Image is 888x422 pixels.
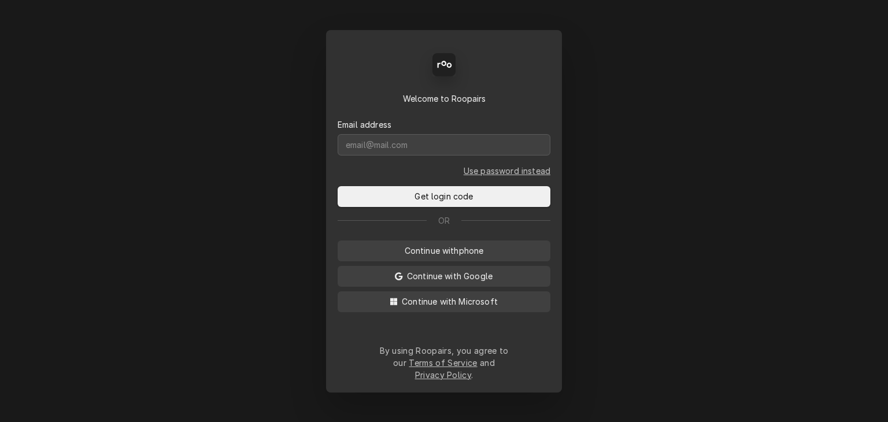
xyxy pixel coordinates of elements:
span: Continue with Microsoft [399,295,500,308]
input: email@mail.com [338,134,550,156]
div: By using Roopairs, you agree to our and . [379,345,509,381]
div: Welcome to Roopairs [338,92,550,105]
a: Privacy Policy [415,370,471,380]
a: Terms of Service [409,358,477,368]
label: Email address [338,119,391,131]
div: Or [338,214,550,227]
button: Get login code [338,186,550,207]
button: Continue with Microsoft [338,291,550,312]
button: Continue withphone [338,240,550,261]
span: Continue with phone [402,245,486,257]
span: Continue with Google [405,270,495,282]
a: Go to Email and password form [464,165,550,177]
span: Get login code [412,190,475,202]
button: Continue with Google [338,266,550,287]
